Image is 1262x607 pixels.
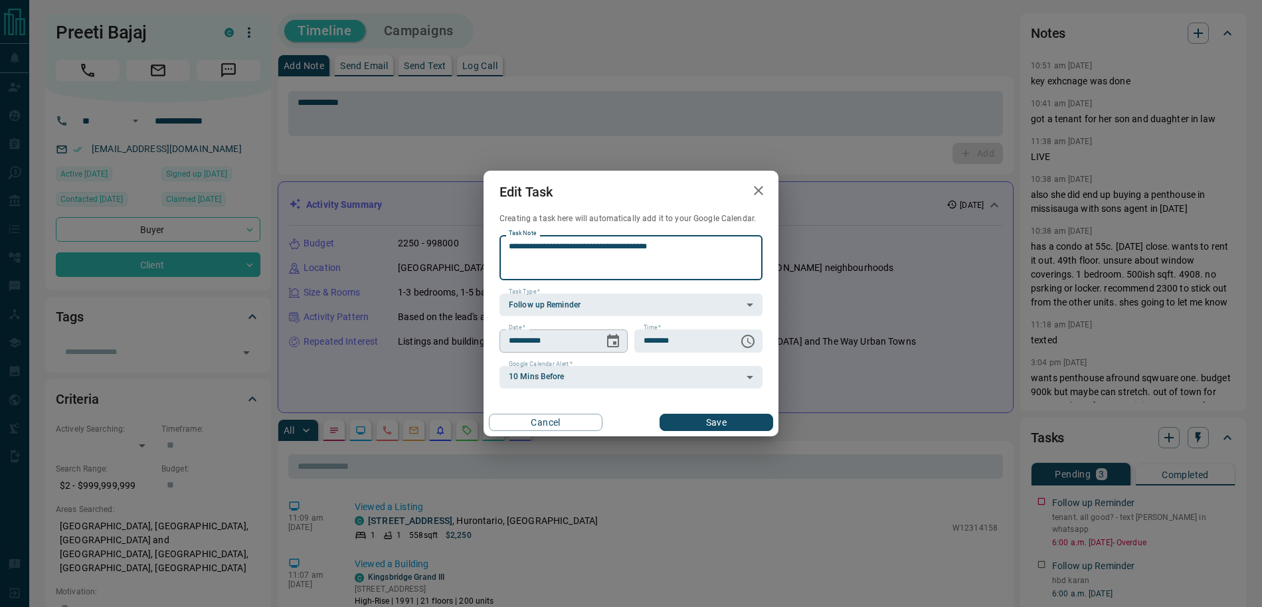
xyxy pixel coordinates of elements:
[509,229,536,238] label: Task Note
[600,328,626,355] button: Choose date, selected date is Oct 14, 2025
[509,288,540,296] label: Task Type
[509,360,573,369] label: Google Calendar Alert
[499,294,763,316] div: Follow up Reminder
[735,328,761,355] button: Choose time, selected time is 6:00 AM
[489,414,602,431] button: Cancel
[660,414,773,431] button: Save
[499,366,763,389] div: 10 Mins Before
[644,323,661,332] label: Time
[509,323,525,332] label: Date
[484,171,569,213] h2: Edit Task
[499,213,763,224] p: Creating a task here will automatically add it to your Google Calendar.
